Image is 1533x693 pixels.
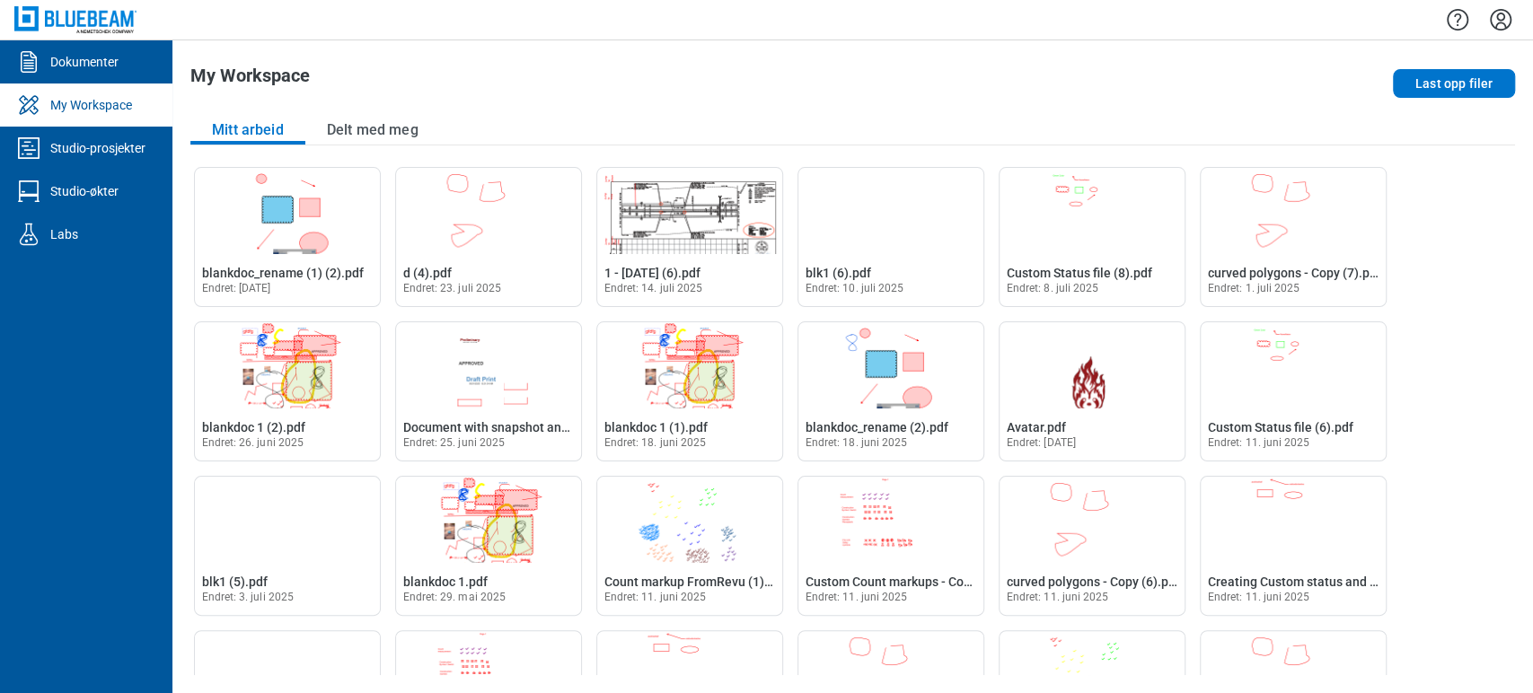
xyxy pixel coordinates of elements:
span: blankdoc_rename (1) (2).pdf [202,266,364,280]
div: Åpne 1 - 12.7.2020 (6).pdf i redigeringsprogrammet [596,167,783,307]
div: Åpne Custom Count markups - Copy (1).pdf i redigeringsprogrammet [797,476,984,616]
button: Mitt arbeid [190,116,305,145]
div: Åpne Document with snapshot and stamp markup.pdf i redigeringsprogrammet [395,321,582,461]
img: Document with snapshot and stamp markup.pdf [396,322,581,408]
span: Endret: [DATE] [1007,436,1075,449]
span: blk1 (5).pdf [202,575,268,589]
span: Endret: 18. juni 2025 [806,436,907,449]
span: Endret: 11. juni 2025 [806,591,907,603]
span: Custom Count markups - Copy (1).pdf [806,575,1018,589]
div: Åpne blk1 (6).pdf i redigeringsprogrammet [797,167,984,307]
span: curved polygons - Copy (6).pdf [1007,575,1180,589]
div: Åpne d (4).pdf i redigeringsprogrammet [395,167,582,307]
span: Endret: 11. juni 2025 [1208,591,1309,603]
span: Avatar.pdf [1007,420,1066,434]
span: blankdoc 1.pdf [403,575,488,589]
span: Endret: 11. juni 2025 [604,591,706,603]
img: Custom Status file (8).pdf [1000,168,1185,254]
div: Åpne curved polygons - Copy (6).pdf i redigeringsprogrammet [999,476,1185,616]
div: Studio-økter [50,182,119,200]
span: Endret: [DATE] [202,282,270,294]
img: Creating Custom status and not appying on any markup (3).pdf [1201,477,1386,563]
div: Studio-prosjekter [50,139,145,157]
img: curved polygons - Copy (7).pdf [1201,168,1386,254]
span: Endret: 18. juni 2025 [604,436,706,449]
div: Åpne curved polygons - Copy (7).pdf i redigeringsprogrammet [1200,167,1387,307]
svg: Studio-prosjekter [14,134,43,162]
span: Endret: 11. juni 2025 [1007,591,1108,603]
span: Endret: 3. juli 2025 [202,591,294,603]
span: blankdoc_rename (2).pdf [806,420,948,434]
img: blankdoc 1.pdf [396,477,581,563]
div: Åpne Count markup FromRevu (1).pdf i redigeringsprogrammet [596,476,783,616]
img: Avatar.pdf [1000,322,1185,408]
div: Åpne blankdoc 1 (1).pdf i redigeringsprogrammet [596,321,783,461]
span: blankdoc 1 (1).pdf [604,420,708,434]
span: Custom Status file (8).pdf [1007,266,1152,280]
span: Endret: 26. juni 2025 [202,436,304,449]
h1: My Workspace [190,66,310,94]
svg: Labs [14,220,43,249]
img: blankdoc 1 (1).pdf [597,322,782,408]
button: Innstillinger [1486,4,1515,35]
span: Custom Status file (6).pdf [1208,420,1353,434]
svg: Studio-økter [14,177,43,206]
div: Åpne blankdoc_rename (1) (2).pdf i redigeringsprogrammet [194,167,381,307]
img: blankdoc 1 (2).pdf [195,322,380,408]
span: Endret: 1. juli 2025 [1208,282,1300,294]
img: d (4).pdf [396,168,581,254]
img: blankdoc_rename (1) (2).pdf [195,168,380,254]
img: Custom Count markups - Copy (1).pdf [798,477,983,563]
span: Endret: 8. juli 2025 [1007,282,1098,294]
span: Endret: 25. juni 2025 [403,436,505,449]
img: blankdoc_rename (2).pdf [798,322,983,408]
div: My Workspace [50,96,132,114]
div: Åpne blankdoc_rename (2).pdf i redigeringsprogrammet [797,321,984,461]
img: blk1 (5).pdf [195,477,380,563]
div: Åpne blankdoc 1 (2).pdf i redigeringsprogrammet [194,321,381,461]
span: blk1 (6).pdf [806,266,871,280]
svg: My Workspace [14,91,43,119]
img: curved polygons - Copy (6).pdf [1000,477,1185,563]
div: Åpne Custom Status file (8).pdf i redigeringsprogrammet [999,167,1185,307]
span: Endret: 29. mai 2025 [403,591,506,603]
img: Custom Status file (6).pdf [1201,322,1386,408]
div: Åpne Creating Custom status and not appying on any markup (3).pdf i redigeringsprogrammet [1200,476,1387,616]
span: Endret: 14. juli 2025 [604,282,702,294]
span: d (4).pdf [403,266,452,280]
span: Count markup FromRevu (1).pdf [604,575,787,589]
div: Åpne blk1 (5).pdf i redigeringsprogrammet [194,476,381,616]
img: blk1 (6).pdf [798,168,983,254]
button: Last opp filer [1393,69,1515,98]
span: blankdoc 1 (2).pdf [202,420,305,434]
span: Endret: 10. juli 2025 [806,282,903,294]
img: Bluebeam, Inc. [14,6,137,32]
img: Count markup FromRevu (1).pdf [597,477,782,563]
div: Åpne Custom Status file (6).pdf i redigeringsprogrammet [1200,321,1387,461]
span: 1 - [DATE] (6).pdf [604,266,700,280]
div: Labs [50,225,78,243]
svg: Dokumenter [14,48,43,76]
span: Endret: 11. juni 2025 [1208,436,1309,449]
span: Endret: 23. juli 2025 [403,282,501,294]
span: Document with snapshot and stamp markup.pdf [403,420,675,434]
div: Åpne blankdoc 1.pdf i redigeringsprogrammet [395,476,582,616]
button: Delt med meg [305,116,440,145]
div: Dokumenter [50,53,119,71]
span: curved polygons - Copy (7).pdf [1208,266,1381,280]
div: Åpne Avatar.pdf i redigeringsprogrammet [999,321,1185,461]
img: 1 - 12.7.2020 (6).pdf [597,168,782,254]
